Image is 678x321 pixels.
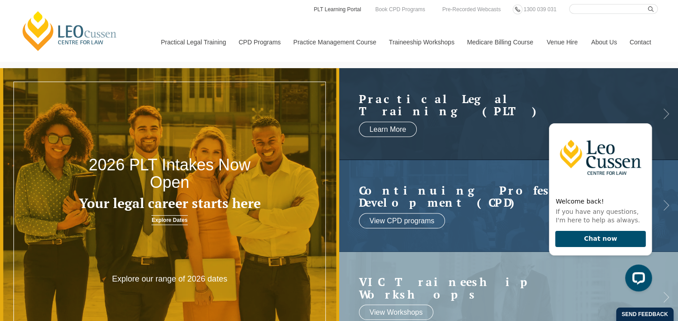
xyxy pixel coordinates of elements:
[359,92,641,117] h2: Practical Legal Training (PLT)
[542,107,656,299] iframe: LiveChat chat widget
[440,4,503,14] a: Pre-Recorded Webcasts
[102,274,238,284] p: Explore our range of 2026 dates
[382,23,460,61] a: Traineeship Workshops
[460,23,540,61] a: Medicare Billing Course
[523,6,556,13] span: 1300 039 031
[232,23,286,61] a: CPD Programs
[154,23,232,61] a: Practical Legal Training
[68,196,271,211] h3: Your legal career starts here
[151,215,187,225] a: Explore Dates
[623,23,658,61] a: Contact
[521,4,558,14] a: 1300 039 031
[373,4,427,14] a: Book CPD Programs
[540,23,584,61] a: Venue Hire
[359,184,641,208] a: Continuing ProfessionalDevelopment (CPD)
[359,92,641,117] a: Practical LegalTraining (PLT)
[359,213,445,228] a: View CPD programs
[359,276,641,300] a: VIC Traineeship Workshops
[68,156,271,191] h2: 2026 PLT Intakes Now Open
[359,305,434,320] a: View Workshops
[359,121,417,137] a: Learn More
[20,10,119,52] a: [PERSON_NAME] Centre for Law
[287,23,382,61] a: Practice Management Course
[584,23,623,61] a: About Us
[359,184,641,208] h2: Continuing Professional Development (CPD)
[313,4,362,14] a: PLT Learning Portal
